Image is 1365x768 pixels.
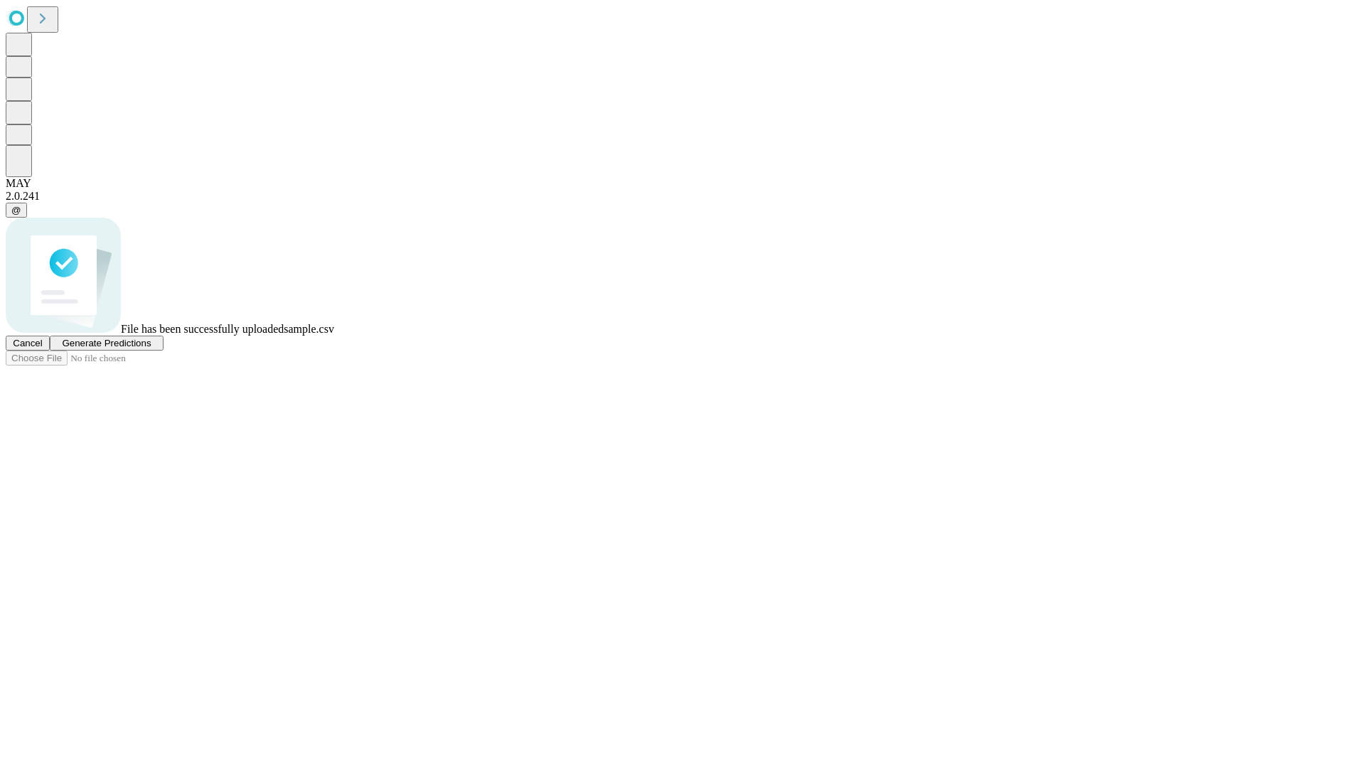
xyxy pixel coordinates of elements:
div: 2.0.241 [6,190,1359,203]
button: Cancel [6,336,50,351]
span: @ [11,205,21,215]
div: MAY [6,177,1359,190]
span: File has been successfully uploaded [121,323,284,335]
button: @ [6,203,27,218]
span: Cancel [13,338,43,348]
span: Generate Predictions [62,338,151,348]
span: sample.csv [284,323,334,335]
button: Generate Predictions [50,336,164,351]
